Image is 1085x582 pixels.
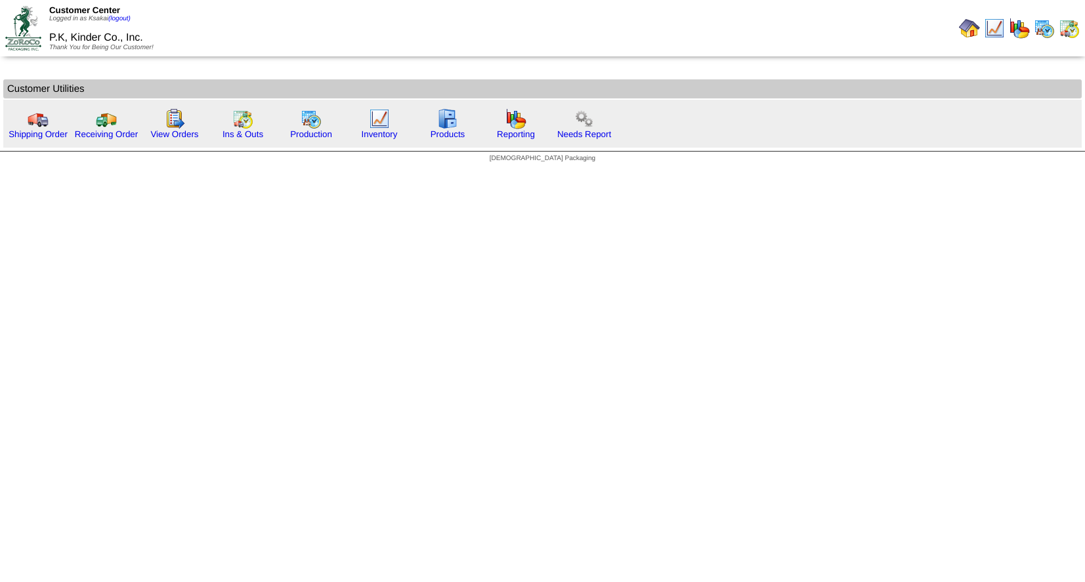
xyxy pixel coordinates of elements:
[557,129,611,139] a: Needs Report
[3,79,1082,98] td: Customer Utilities
[290,129,332,139] a: Production
[431,129,465,139] a: Products
[959,18,980,39] img: home.gif
[490,155,595,162] span: [DEMOGRAPHIC_DATA] Packaging
[49,44,154,51] span: Thank You for Being Our Customer!
[437,108,458,129] img: cabinet.gif
[9,129,68,139] a: Shipping Order
[984,18,1005,39] img: line_graph.gif
[574,108,595,129] img: workflow.png
[164,108,185,129] img: workorder.gif
[497,129,535,139] a: Reporting
[108,15,131,22] a: (logout)
[150,129,198,139] a: View Orders
[301,108,322,129] img: calendarprod.gif
[1009,18,1030,39] img: graph.gif
[49,5,120,15] span: Customer Center
[5,6,41,50] img: ZoRoCo_Logo(Green%26Foil)%20jpg.webp
[362,129,398,139] a: Inventory
[505,108,526,129] img: graph.gif
[223,129,263,139] a: Ins & Outs
[49,15,131,22] span: Logged in as Ksakai
[1034,18,1055,39] img: calendarprod.gif
[28,108,49,129] img: truck.gif
[75,129,138,139] a: Receiving Order
[369,108,390,129] img: line_graph.gif
[1059,18,1080,39] img: calendarinout.gif
[49,32,143,43] span: P.K, Kinder Co., Inc.
[96,108,117,129] img: truck2.gif
[232,108,253,129] img: calendarinout.gif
